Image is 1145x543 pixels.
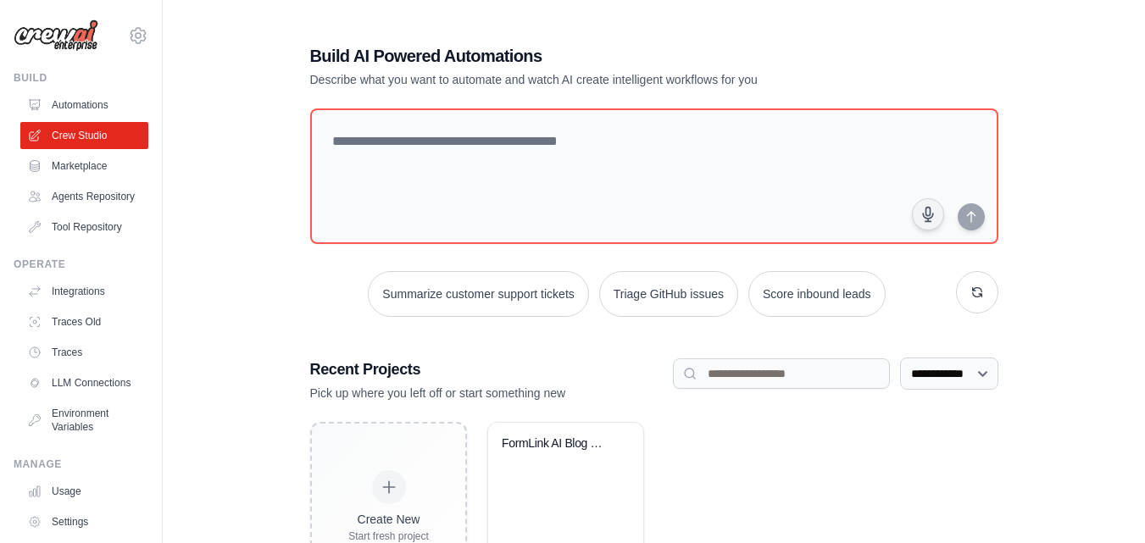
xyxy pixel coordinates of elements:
button: Get new suggestions [956,271,998,313]
a: Automations [20,91,148,119]
button: Triage GitHub issues [599,271,738,317]
div: FormLink AI Blog Generator - Daily Content Marketing Automation [502,436,611,452]
button: Click to speak your automation idea [912,198,944,230]
a: Agents Repository [20,183,148,210]
a: Integrations [20,278,148,305]
button: Score inbound leads [748,271,886,317]
img: Logo [14,19,98,52]
div: Create New [348,511,429,528]
a: LLM Connections [20,369,148,396]
a: Marketplace [20,152,148,180]
h1: Build AI Powered Automations [310,44,880,68]
a: Settings [20,508,148,535]
a: Traces Old [20,308,148,335]
div: Manage [14,457,148,471]
div: Build [14,71,148,85]
a: Usage [20,478,148,505]
a: Crew Studio [20,122,148,149]
p: Describe what you want to automate and watch AI create intelligent workflows for you [310,71,880,88]
a: Tool Repository [20,213,148,241]
a: Traces [20,339,148,366]
h3: Recent Projects [310,357,673,381]
p: Pick up where you left off or start something new [310,385,673,402]
button: Summarize customer support tickets [368,271,588,317]
div: Operate [14,258,148,271]
div: Start fresh project [348,529,429,543]
a: Environment Variables [20,400,148,440]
